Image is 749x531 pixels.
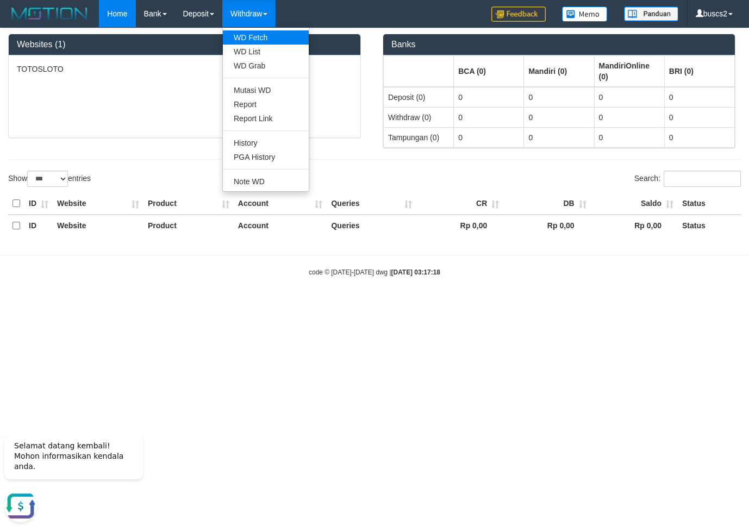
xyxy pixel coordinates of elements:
th: Group: activate to sort column ascending [454,55,524,87]
th: ID [24,193,53,215]
th: Group: activate to sort column ascending [664,55,734,87]
td: 0 [664,107,734,127]
label: Show entries [8,171,91,187]
th: Account [234,193,327,215]
td: 0 [454,127,524,147]
a: Mutasi WD [223,83,309,97]
th: Account [234,215,327,236]
th: Status [678,215,741,236]
td: Deposit (0) [384,87,454,108]
a: Report Link [223,111,309,126]
td: 0 [594,127,664,147]
a: History [223,136,309,150]
td: 0 [454,107,524,127]
td: 0 [524,107,594,127]
th: Saldo [591,193,678,215]
th: Group: activate to sort column ascending [594,55,664,87]
a: WD Fetch [223,30,309,45]
h3: Websites (1) [17,40,352,49]
th: Rp 0,00 [591,215,678,236]
th: Rp 0,00 [416,215,503,236]
th: Website [53,215,143,236]
td: 0 [454,87,524,108]
a: WD List [223,45,309,59]
th: Status [678,193,741,215]
td: 0 [594,107,664,127]
a: Note WD [223,174,309,189]
th: ID [24,215,53,236]
th: Product [143,215,234,236]
img: panduan.png [624,7,678,21]
th: Group: activate to sort column ascending [524,55,594,87]
th: Group: activate to sort column ascending [384,55,454,87]
label: Search: [634,171,741,187]
p: TOTOSLOTO [17,64,352,74]
th: Product [143,193,234,215]
th: Rp 0,00 [503,215,590,236]
img: Feedback.jpg [491,7,546,22]
th: Queries [327,215,416,236]
th: DB [503,193,590,215]
h3: Banks [391,40,727,49]
td: Withdraw (0) [384,107,454,127]
td: 0 [664,127,734,147]
img: Button%20Memo.svg [562,7,608,22]
td: 0 [664,87,734,108]
td: 0 [524,87,594,108]
th: Queries [327,193,416,215]
select: Showentries [27,171,68,187]
img: MOTION_logo.png [8,5,91,22]
th: Website [53,193,143,215]
td: 0 [524,127,594,147]
input: Search: [664,171,741,187]
button: Open LiveChat chat widget [4,65,37,98]
th: CR [416,193,503,215]
td: 0 [594,87,664,108]
a: Report [223,97,309,111]
small: code © [DATE]-[DATE] dwg | [309,268,440,276]
a: PGA History [223,150,309,164]
span: Selamat datang kembali! Mohon informasikan kendala anda. [14,17,123,46]
td: Tampungan (0) [384,127,454,147]
strong: [DATE] 03:17:18 [391,268,440,276]
a: WD Grab [223,59,309,73]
